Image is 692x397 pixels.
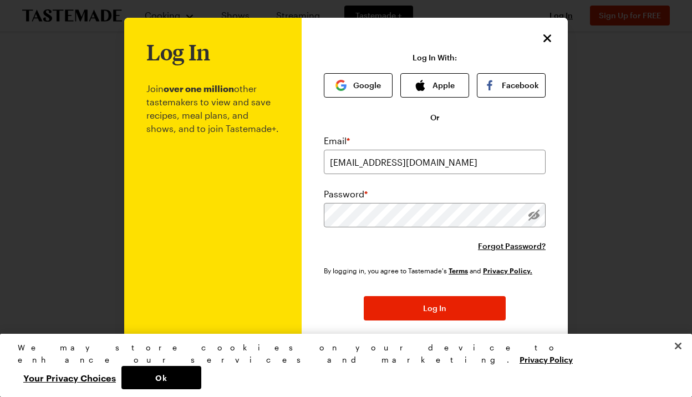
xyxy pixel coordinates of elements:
[478,241,546,252] button: Forgot Password?
[146,64,279,375] p: Join other tastemakers to view and save recipes, meal plans, and shows, and to join Tastemade+.
[520,354,573,364] a: More information about your privacy, opens in a new tab
[324,73,393,98] button: Google
[540,31,554,45] button: Close
[413,53,457,62] p: Log In With:
[18,342,665,389] div: Privacy
[423,303,446,314] span: Log In
[477,73,546,98] button: Facebook
[324,265,537,276] div: By logging in, you agree to Tastemade's and
[364,296,506,320] button: Log In
[324,134,350,147] label: Email
[483,266,532,275] a: Tastemade Privacy Policy
[164,83,234,94] b: over one million
[146,40,210,64] h1: Log In
[324,187,368,201] label: Password
[121,366,201,389] button: Ok
[18,366,121,389] button: Your Privacy Choices
[666,334,690,358] button: Close
[400,73,469,98] button: Apple
[430,112,440,123] span: Or
[18,342,665,366] div: We may store cookies on your device to enhance our services and marketing.
[449,266,468,275] a: Tastemade Terms of Service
